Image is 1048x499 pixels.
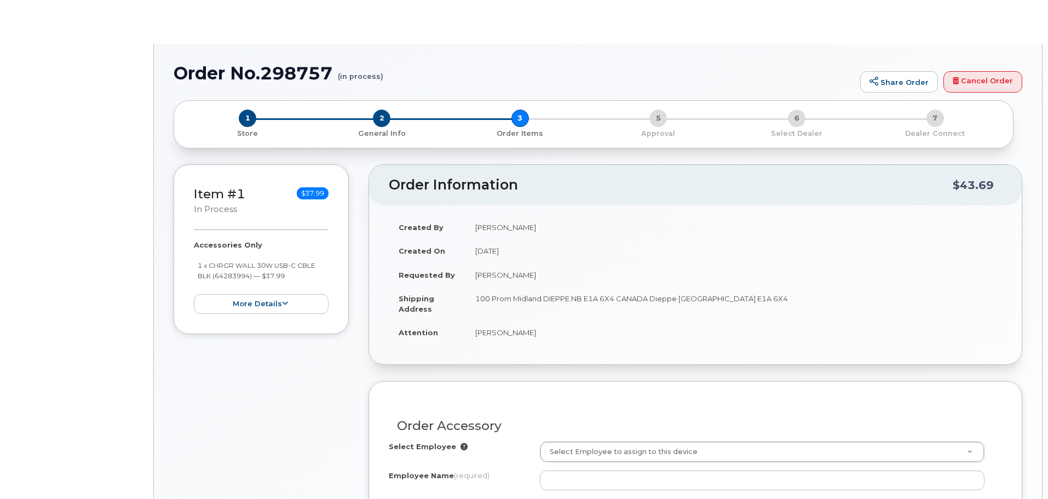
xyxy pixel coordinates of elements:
td: [PERSON_NAME] [465,320,1002,345]
input: Please fill out this field [540,471,984,490]
td: [PERSON_NAME] [465,263,1002,287]
small: in process [194,204,237,214]
td: 100 Prom Midland DIEPPE NB E1A 6X4 CANADA Dieppe [GEOGRAPHIC_DATA] E1A 6X4 [465,286,1002,320]
strong: Created By [399,223,444,232]
h1: Order No.298757 [174,64,855,83]
label: Select Employee [389,441,456,452]
a: 2 General Info [313,127,451,139]
td: [DATE] [465,239,1002,263]
strong: Created On [399,246,445,255]
span: (required) [454,471,490,480]
h3: Order Accessory [397,419,994,433]
strong: Accessories Only [194,240,262,249]
small: 1 x CHRGR WALL 30W USB-C CBLE BLK (64283994) — $37.99 [198,261,315,280]
strong: Attention [399,328,438,337]
td: [PERSON_NAME] [465,215,1002,239]
a: 1 Store [183,127,313,139]
strong: Requested By [399,271,455,279]
button: more details [194,294,329,314]
a: Cancel Order [943,71,1022,93]
span: 2 [373,110,390,127]
h2: Order Information [389,177,953,193]
a: Share Order [860,71,938,93]
i: Selection will overwrite employee Name, Number, City and Business Units inputs [460,443,468,450]
p: Store [187,129,308,139]
label: Employee Name [389,471,490,481]
small: (in process) [338,64,383,81]
span: Select Employee to assign to this device [543,447,698,457]
p: General Info [317,129,447,139]
a: Select Employee to assign to this device [540,442,984,462]
span: 1 [239,110,256,127]
strong: Shipping Address [399,294,434,313]
div: $43.69 [953,175,994,196]
span: $37.99 [297,187,329,199]
a: Item #1 [194,186,245,202]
